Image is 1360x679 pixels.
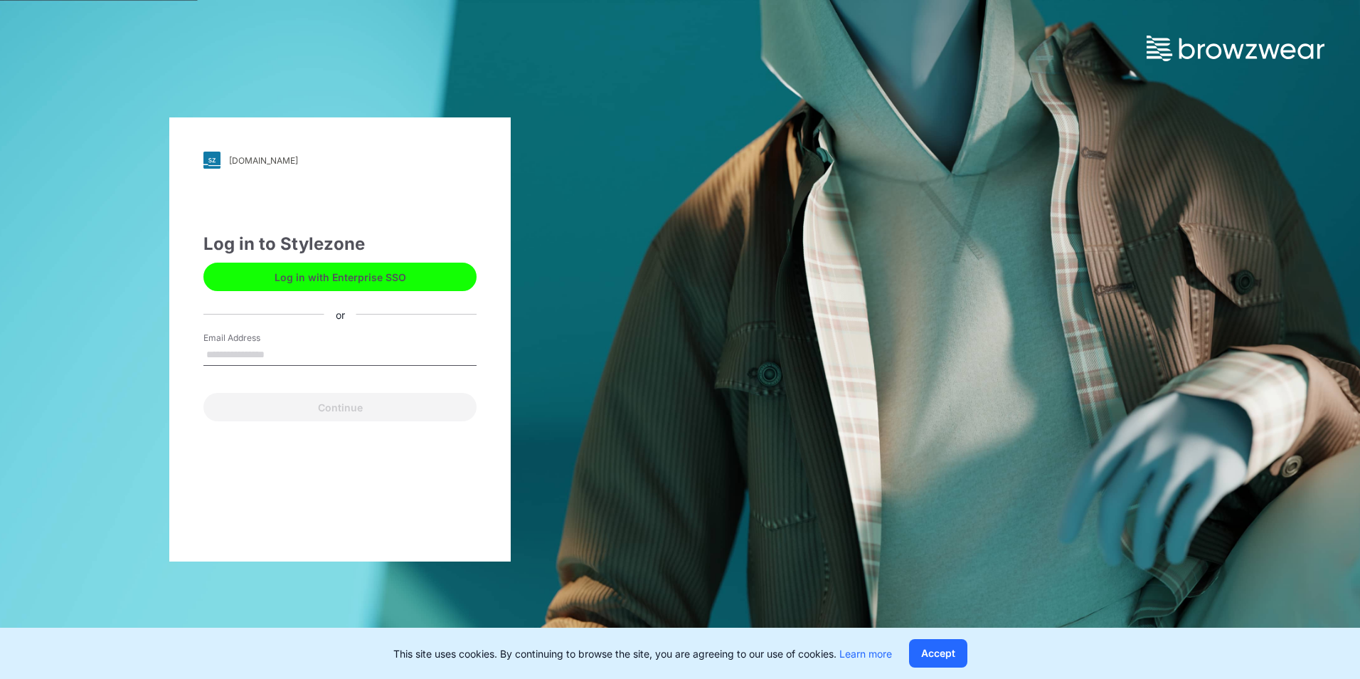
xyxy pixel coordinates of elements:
img: browzwear-logo.73288ffb.svg [1147,36,1324,61]
img: svg+xml;base64,PHN2ZyB3aWR0aD0iMjgiIGhlaWdodD0iMjgiIHZpZXdCb3g9IjAgMCAyOCAyOCIgZmlsbD0ibm9uZSIgeG... [203,152,221,169]
a: Learn more [839,648,892,660]
button: Accept [909,639,967,668]
label: Email Address [203,332,303,344]
p: This site uses cookies. By continuing to browse the site, you are agreeing to our use of cookies. [393,646,892,661]
button: Log in with Enterprise SSO [203,263,477,291]
div: [DOMAIN_NAME] [229,155,298,166]
div: Log in to Stylezone [203,231,477,257]
div: or [324,307,356,322]
a: [DOMAIN_NAME] [203,152,477,169]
